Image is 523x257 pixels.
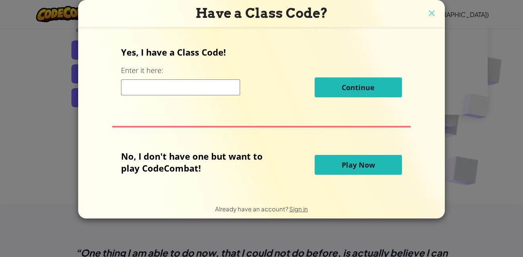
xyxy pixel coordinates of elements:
span: Continue [342,83,375,92]
button: Continue [315,77,402,97]
img: close icon [427,8,437,20]
p: No, I don't have one but want to play CodeCombat! [121,150,275,174]
span: Already have an account? [215,205,289,213]
span: Have a Class Code? [196,5,328,21]
label: Enter it here: [121,66,163,75]
a: Sign in [289,205,308,213]
button: Play Now [315,155,402,175]
span: Play Now [342,160,375,170]
p: Yes, I have a Class Code! [121,46,402,58]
